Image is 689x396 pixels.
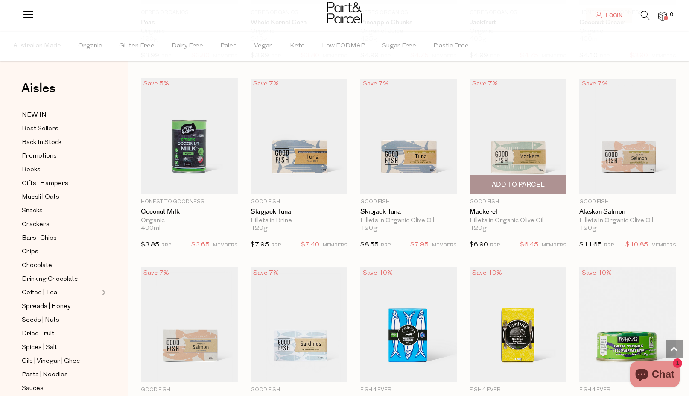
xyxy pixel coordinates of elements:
p: Good Fish [251,386,347,394]
div: Save 7% [251,78,281,90]
span: $3.65 [191,240,210,251]
div: Fillets in Organic Olive Oil [579,217,676,225]
a: Pasta | Noodles [22,370,99,380]
small: RRP [161,243,171,248]
a: Best Sellers [22,123,99,134]
div: Fillets in Organic Olive Oil [470,217,566,225]
div: Fillets in Brine [251,217,347,225]
div: Organic [141,217,238,225]
a: Bars | Chips [22,233,99,243]
a: Login [586,8,632,23]
small: RRP [271,243,281,248]
img: Alaskan Salmon [579,79,676,194]
span: $11.65 [579,242,602,248]
p: Good Fish [251,198,347,206]
img: Yellowfin Tuna [579,267,676,382]
small: RRP [490,243,500,248]
span: Add To Parcel [492,180,545,189]
img: Coconut Milk [141,78,238,194]
span: 120g [360,225,377,232]
a: Sauces [22,383,99,394]
a: Coffee | Tea [22,287,99,298]
span: Bars | Chips [22,233,57,243]
span: $7.95 [251,242,269,248]
span: Gifts | Hampers [22,179,68,189]
a: Chocolate [22,260,99,271]
p: Honest to Goodness [141,198,238,206]
div: Save 7% [141,267,172,279]
div: Save 7% [579,78,610,90]
div: Save 7% [470,78,500,90]
span: Back In Stock [22,138,61,148]
span: Promotions [22,151,57,161]
span: Plastic Free [433,31,469,61]
img: Wild Sprats [360,267,457,382]
span: Low FODMAP [322,31,365,61]
a: Books [22,164,99,175]
div: Save 10% [360,267,395,279]
a: Oils | Vinegar | Ghee [22,356,99,367]
span: Muesli | Oats [22,192,59,202]
div: Save 7% [251,267,281,279]
span: Chocolate [22,261,52,271]
a: Chips [22,246,99,257]
span: 400ml [141,225,161,232]
span: Spreads | Honey [22,302,70,312]
a: Gifts | Hampers [22,178,99,189]
a: Skipjack Tuna [360,208,457,216]
div: Save 10% [579,267,614,279]
div: Save 10% [470,267,505,279]
span: Drinking Chocolate [22,274,78,285]
span: Aisles [21,79,55,98]
p: Fish 4 Ever [579,386,676,394]
span: 0 [668,11,675,19]
a: Crackers [22,219,99,230]
a: Muesli | Oats [22,192,99,202]
button: Expand/Collapse Coffee | Tea [100,287,106,298]
a: Dried Fruit [22,329,99,339]
span: $8.55 [360,242,379,248]
span: Gluten Free [119,31,155,61]
span: Best Sellers [22,124,58,134]
a: Spices | Salt [22,342,99,353]
span: Paleo [220,31,237,61]
a: Drinking Chocolate [22,274,99,285]
span: Books [22,165,41,175]
inbox-online-store-chat: Shopify online store chat [628,361,682,389]
span: Oils | Vinegar | Ghee [22,356,80,367]
span: Crackers [22,220,50,230]
a: Aisles [21,82,55,103]
span: Snacks [22,206,43,216]
a: Coconut Milk [141,208,238,216]
span: $3.85 [141,242,159,248]
span: 120g [470,225,487,232]
span: Organic [78,31,102,61]
span: Dried Fruit [22,329,54,339]
a: 0 [658,12,667,21]
small: MEMBERS [542,243,566,248]
span: $7.40 [301,240,319,251]
span: Pasta | Noodles [22,370,68,380]
span: $7.95 [410,240,429,251]
small: RRP [604,243,614,248]
div: Save 5% [141,78,172,90]
img: Skipjack Tuna [360,79,457,194]
a: Back In Stock [22,137,99,148]
div: Fillets in Organic Olive Oil [360,217,457,225]
a: NEW IN [22,110,99,120]
span: 120g [251,225,268,232]
span: Seeds | Nuts [22,315,59,326]
img: Alaskan Salmon [141,267,238,382]
span: $6.45 [520,240,538,251]
span: $6.90 [470,242,488,248]
span: Sugar Free [382,31,416,61]
a: Mackerel [470,208,566,216]
p: Good Fish [141,386,238,394]
a: Seeds | Nuts [22,315,99,326]
p: Good Fish [360,198,457,206]
button: Add To Parcel [470,175,566,194]
p: Good Fish [470,198,566,206]
p: Fish 4 Ever [470,386,566,394]
small: MEMBERS [432,243,457,248]
small: RRP [381,243,391,248]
